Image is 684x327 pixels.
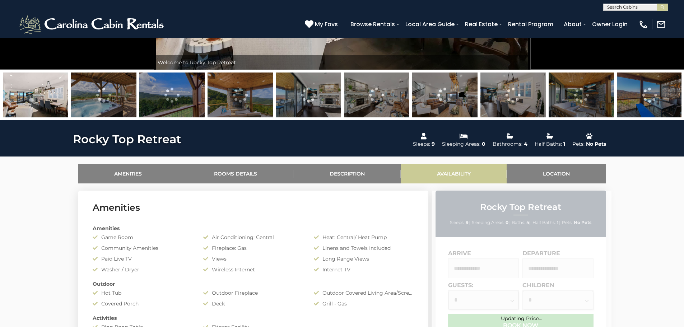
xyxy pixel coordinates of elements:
[71,73,136,117] img: 165290616
[139,73,205,117] img: 165206876
[198,234,308,241] div: Air Conditioning: Central
[178,164,293,183] a: Rooms Details
[87,255,198,262] div: Paid Live TV
[347,18,399,31] a: Browse Rentals
[344,73,409,117] img: 165420060
[154,55,530,70] div: Welcome to Rocky Top Retreat
[432,315,611,322] div: Updating Price...
[305,20,340,29] a: My Favs
[87,314,419,322] div: Activities
[308,255,419,262] div: Long Range Views
[308,289,419,296] div: Outdoor Covered Living Area/Screened Porch
[198,255,308,262] div: Views
[638,19,648,29] img: phone-regular-white.png
[87,300,198,307] div: Covered Porch
[617,73,682,117] img: 165420820
[87,266,198,273] div: Washer / Dryer
[401,164,507,183] a: Availability
[656,19,666,29] img: mail-regular-white.png
[208,73,273,117] img: 165212962
[93,201,414,214] h3: Amenities
[198,289,308,296] div: Outdoor Fireplace
[308,300,419,307] div: Grill - Gas
[3,73,68,117] img: 165422486
[198,266,308,273] div: Wireless Internet
[198,244,308,252] div: Fireplace: Gas
[504,18,557,31] a: Rental Program
[588,18,631,31] a: Owner Login
[412,73,478,117] img: 165422456
[87,234,198,241] div: Game Room
[293,164,401,183] a: Description
[87,244,198,252] div: Community Amenities
[308,234,419,241] div: Heat: Central/ Heat Pump
[87,225,419,232] div: Amenities
[87,289,198,296] div: Hot Tub
[315,20,338,29] span: My Favs
[78,164,178,183] a: Amenities
[198,300,308,307] div: Deck
[560,18,585,31] a: About
[480,73,546,117] img: 165422492
[87,280,419,288] div: Outdoor
[549,73,614,117] img: 165212963
[308,244,419,252] div: Linens and Towels Included
[308,266,419,273] div: Internet TV
[18,14,167,35] img: White-1-2.png
[507,164,606,183] a: Location
[402,18,458,31] a: Local Area Guide
[276,73,341,117] img: 165422485
[461,18,501,31] a: Real Estate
